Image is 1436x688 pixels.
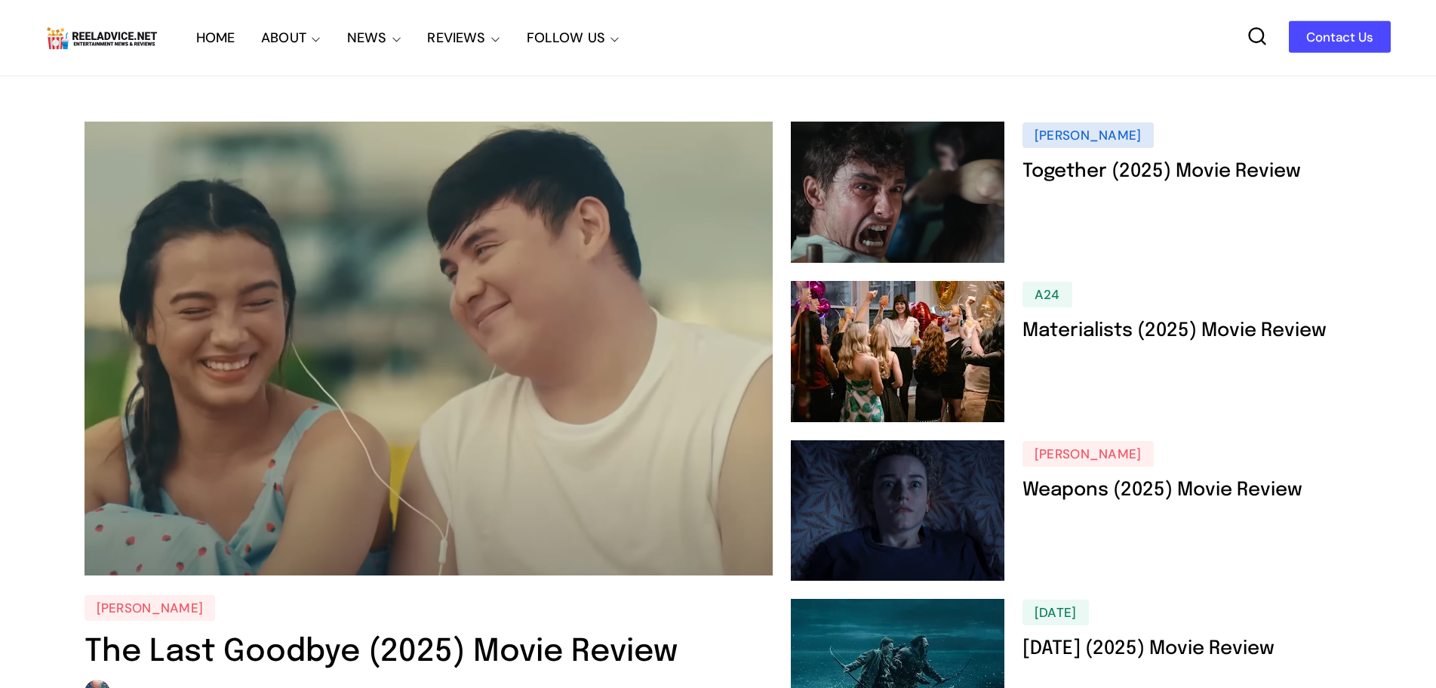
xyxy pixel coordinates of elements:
img: Weapons (2025) Movie Review [791,440,1004,582]
a: [DATE] (2025) Movie Review [1022,639,1275,659]
a: [PERSON_NAME] [1022,441,1154,467]
a: A24 [1022,282,1072,307]
img: Together (2025) Movie Review [791,122,1004,263]
img: The Last Goodbye (2025) Movie Review [85,122,773,575]
a: Materialists (2025) Movie Review [1022,321,1327,341]
a: Weapons (2025) Movie Review [1022,480,1302,500]
a: [PERSON_NAME] [1022,122,1154,148]
a: Together (2025) Movie Review [791,122,1022,263]
a: Materialists (2025) Movie Review [791,281,1022,422]
a: The Last Goodbye (2025) Movie Review [85,637,678,668]
a: Together (2025) Movie Review [1022,162,1301,181]
a: Contact Us [1289,21,1391,53]
a: [DATE] [1022,600,1089,625]
img: Reel Advice Movie Reviews [45,23,158,52]
a: Weapons (2025) Movie Review [791,440,1022,582]
img: Materialists (2025) Movie Review [791,281,1004,422]
a: [PERSON_NAME] [85,595,216,621]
